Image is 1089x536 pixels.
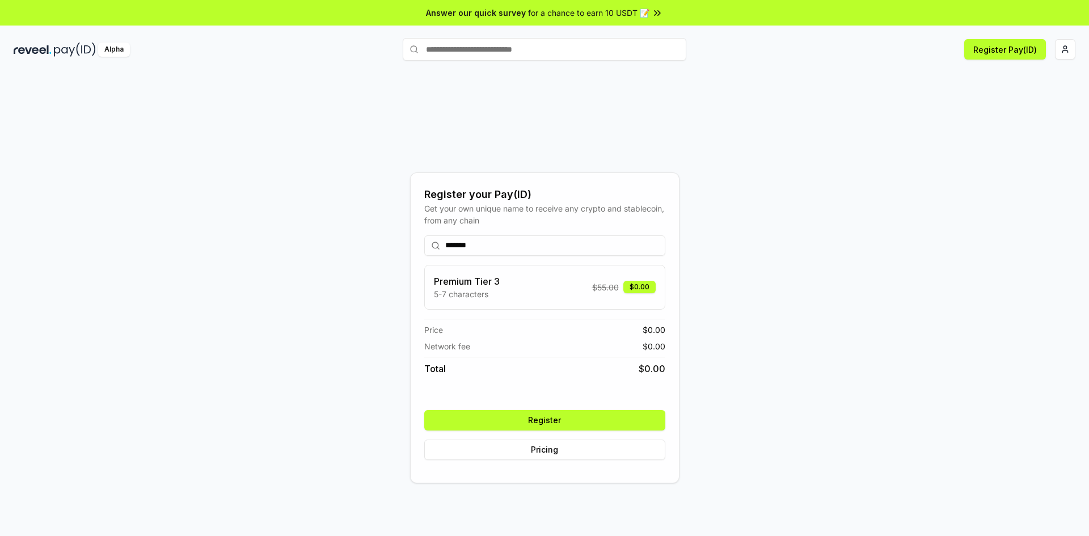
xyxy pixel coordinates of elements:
[528,7,649,19] span: for a chance to earn 10 USDT 📝
[592,281,619,293] span: $ 55.00
[54,43,96,57] img: pay_id
[426,7,526,19] span: Answer our quick survey
[643,340,665,352] span: $ 0.00
[424,362,446,375] span: Total
[424,410,665,431] button: Register
[643,324,665,336] span: $ 0.00
[424,340,470,352] span: Network fee
[14,43,52,57] img: reveel_dark
[434,275,500,288] h3: Premium Tier 3
[424,202,665,226] div: Get your own unique name to receive any crypto and stablecoin, from any chain
[424,187,665,202] div: Register your Pay(ID)
[964,39,1046,60] button: Register Pay(ID)
[623,281,656,293] div: $0.00
[424,324,443,336] span: Price
[424,440,665,460] button: Pricing
[98,43,130,57] div: Alpha
[434,288,500,300] p: 5-7 characters
[639,362,665,375] span: $ 0.00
